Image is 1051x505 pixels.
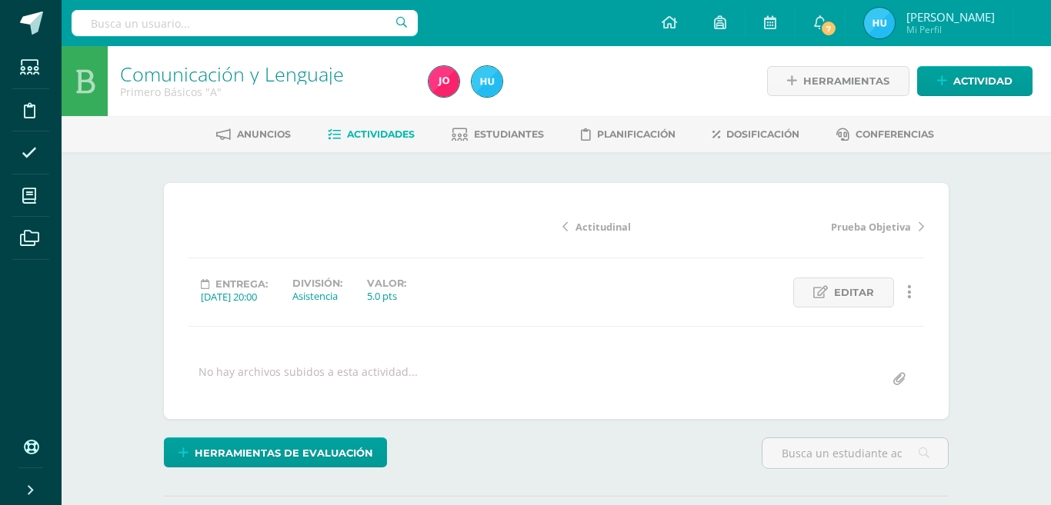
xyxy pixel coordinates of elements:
input: Busca un usuario... [72,10,418,36]
div: Primero Básicos 'A' [120,85,410,99]
a: Estudiantes [452,122,544,147]
a: Herramientas de evaluación [164,437,387,467]
a: Actividades [328,122,415,147]
span: Actividades [347,128,415,140]
input: Busca un estudiante aquí... [762,438,948,468]
span: Entrega: [215,278,268,290]
img: a689aa7ec0f4d9b33e1105774b66cae5.png [429,66,459,97]
label: Valor: [367,277,406,289]
label: División: [292,277,342,289]
span: Actividad [953,67,1013,95]
a: Prueba Objetiva [743,218,924,234]
a: Dosificación [712,122,799,147]
span: Herramientas de evaluación [195,439,373,467]
span: Conferencias [856,128,934,140]
a: Conferencias [836,122,934,147]
a: Herramientas [767,66,909,96]
a: Planificación [581,122,676,147]
div: 5.0 pts [367,289,406,303]
span: 7 [820,20,837,37]
span: Editar [834,278,874,307]
span: [PERSON_NAME] [906,9,995,25]
span: Mi Perfil [906,23,995,36]
span: Actitudinal [576,220,631,234]
a: Actitudinal [562,218,743,234]
img: feb9932a312aa52f837e064b5fdb4cca.png [864,8,895,38]
a: Anuncios [216,122,291,147]
h1: Comunicación y Lenguaje [120,63,410,85]
div: Asistencia [292,289,342,303]
span: Planificación [597,128,676,140]
span: Estudiantes [474,128,544,140]
span: Prueba Objetiva [831,220,911,234]
div: [DATE] 20:00 [201,290,268,304]
span: Dosificación [726,128,799,140]
a: Actividad [917,66,1033,96]
span: Herramientas [803,67,889,95]
img: feb9932a312aa52f837e064b5fdb4cca.png [472,66,502,97]
a: Comunicación y Lenguaje [120,61,344,87]
span: Anuncios [237,128,291,140]
div: No hay archivos subidos a esta actividad... [199,364,418,394]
